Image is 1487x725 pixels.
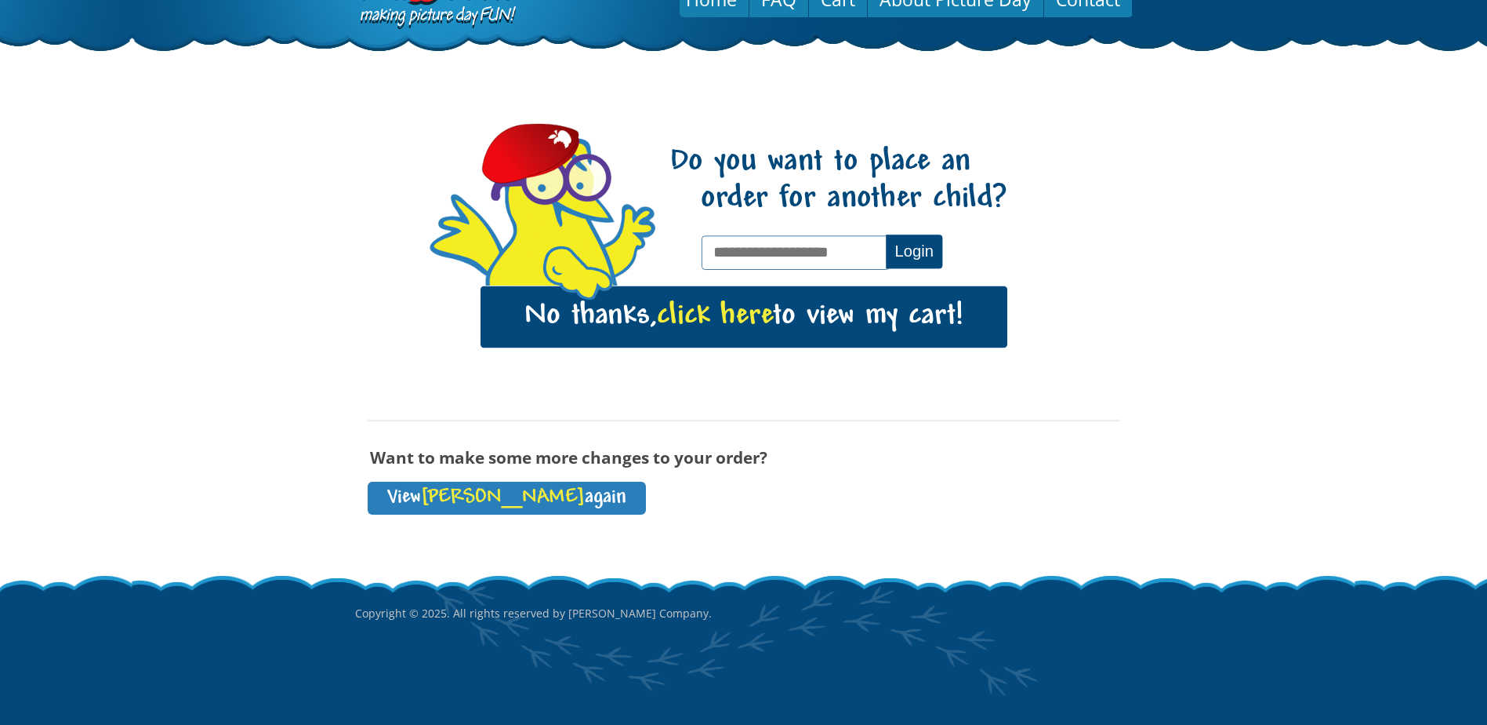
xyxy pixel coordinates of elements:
[669,144,1007,218] h1: Do you want to place an
[368,482,646,515] a: View[PERSON_NAME]again
[657,301,773,333] span: click here
[886,235,942,268] button: Login
[537,242,618,304] img: hello
[421,487,585,508] span: [PERSON_NAME]
[355,574,1133,654] p: Copyright © 2025. All rights reserved by [PERSON_NAME] Company.
[670,181,1007,218] span: order for another child?
[481,286,1007,348] a: No thanks,click hereto view my cart!
[368,449,1120,466] h3: Want to make some more changes to your order?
